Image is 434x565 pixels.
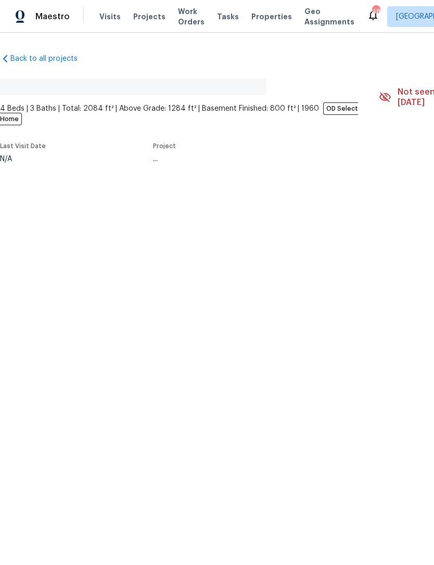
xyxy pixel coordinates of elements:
[372,6,379,17] div: 48
[153,155,353,163] div: ...
[153,143,176,149] span: Project
[304,6,354,27] span: Geo Assignments
[133,11,165,22] span: Projects
[178,6,205,27] span: Work Orders
[217,13,239,20] span: Tasks
[99,11,121,22] span: Visits
[251,11,292,22] span: Properties
[35,11,70,22] span: Maestro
